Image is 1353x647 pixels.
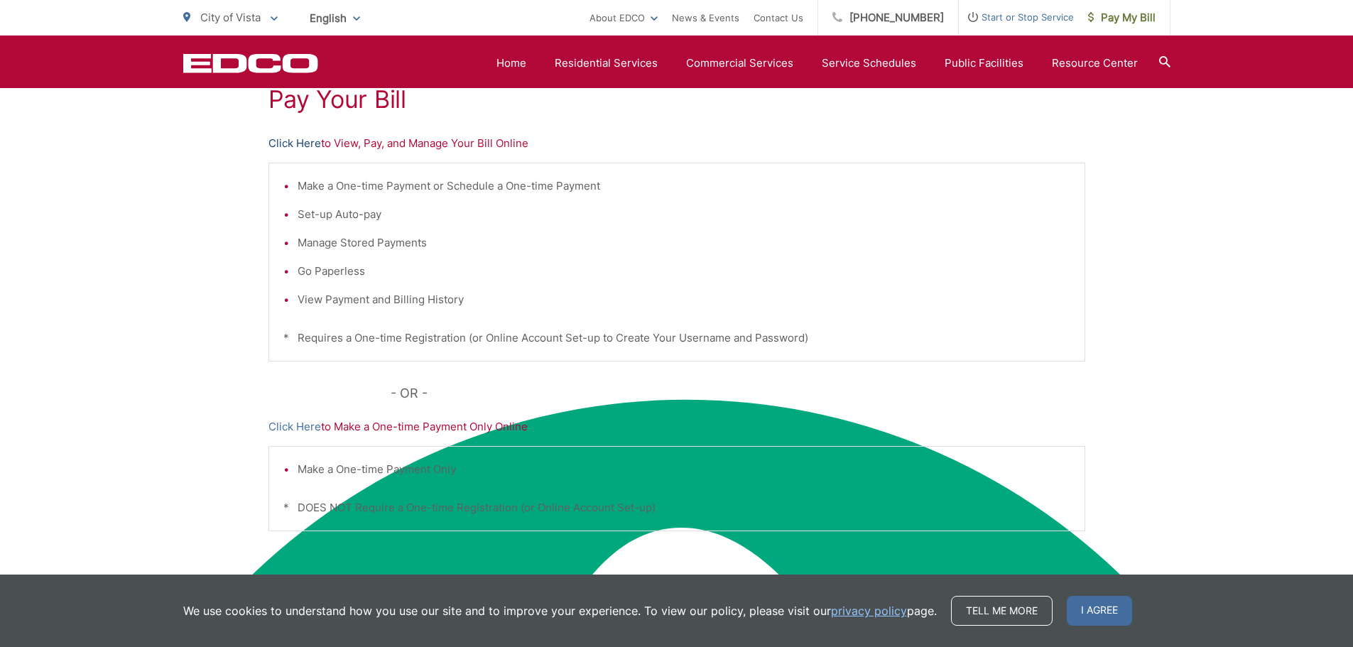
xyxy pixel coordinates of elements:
[200,11,261,24] span: City of Vista
[183,602,937,619] p: We use cookies to understand how you use our site and to improve your experience. To view our pol...
[1088,9,1156,26] span: Pay My Bill
[298,291,1070,308] li: View Payment and Billing History
[298,263,1070,280] li: Go Paperless
[298,206,1070,223] li: Set-up Auto-pay
[555,55,658,72] a: Residential Services
[283,330,1070,347] p: * Requires a One-time Registration (or Online Account Set-up to Create Your Username and Password)
[951,596,1053,626] a: Tell me more
[1052,55,1138,72] a: Resource Center
[268,135,1085,152] p: to View, Pay, and Manage Your Bill Online
[268,418,1085,435] p: to Make a One-time Payment Only Online
[283,499,1070,516] p: * DOES NOT Require a One-time Registration (or Online Account Set-up)
[298,461,1070,478] li: Make a One-time Payment Only
[589,9,658,26] a: About EDCO
[299,6,371,31] span: English
[754,9,803,26] a: Contact Us
[672,9,739,26] a: News & Events
[268,85,1085,114] h1: Pay Your Bill
[391,383,1085,404] p: - OR -
[298,178,1070,195] li: Make a One-time Payment or Schedule a One-time Payment
[268,418,321,435] a: Click Here
[496,55,526,72] a: Home
[268,135,321,152] a: Click Here
[945,55,1023,72] a: Public Facilities
[686,55,793,72] a: Commercial Services
[1067,596,1132,626] span: I agree
[183,53,318,73] a: EDCD logo. Return to the homepage.
[298,234,1070,251] li: Manage Stored Payments
[822,55,916,72] a: Service Schedules
[831,602,907,619] a: privacy policy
